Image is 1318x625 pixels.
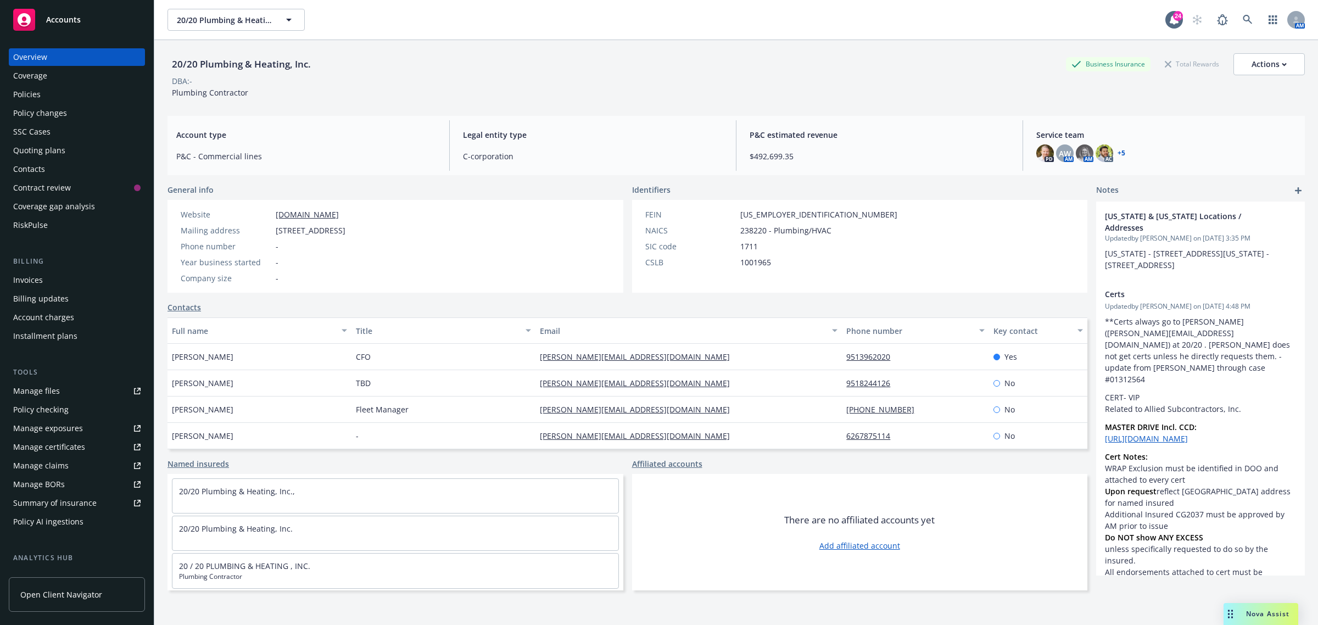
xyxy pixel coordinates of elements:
span: - [276,256,278,268]
div: Business Insurance [1066,57,1151,71]
div: Policy AI ingestions [13,513,83,531]
a: 9513962020 [846,351,899,362]
a: Manage files [9,382,145,400]
a: RiskPulse [9,216,145,234]
div: Manage exposures [13,420,83,437]
a: 9518244126 [846,378,899,388]
p: [US_STATE] - [STREET_ADDRESS][US_STATE] - [STREET_ADDRESS] [1105,248,1296,271]
a: Search [1237,9,1259,31]
a: Policy checking [9,401,145,418]
span: Fleet Manager [356,404,409,415]
div: Policy changes [13,104,67,122]
img: photo [1036,144,1054,162]
div: Year business started [181,256,271,268]
div: Drag to move [1224,603,1237,625]
span: P&C - Commercial lines [176,150,436,162]
span: Certs [1105,288,1267,300]
a: Start snowing [1186,9,1208,31]
div: Total Rewards [1159,57,1225,71]
span: - [276,241,278,252]
span: There are no affiliated accounts yet [784,514,935,527]
span: AW [1059,148,1071,159]
span: Account type [176,129,436,141]
a: Named insureds [167,458,229,470]
div: Email [540,325,825,337]
div: Loss summary generator [13,568,104,585]
span: 20/20 Plumbing & Heating, Inc. [177,14,272,26]
div: CSLB [645,256,736,268]
button: Nova Assist [1224,603,1298,625]
span: Identifiers [632,184,671,196]
div: 20/20 Plumbing & Heating, Inc. [167,57,315,71]
strong: Cert Notes: [1105,451,1148,462]
a: 6267875114 [846,431,899,441]
a: 20/20 Plumbing & Heating, Inc., [179,486,295,496]
span: General info [167,184,214,196]
div: Account charges [13,309,74,326]
a: Overview [9,48,145,66]
div: Company size [181,272,271,284]
div: Coverage gap analysis [13,198,95,215]
span: Yes [1004,351,1017,362]
a: Manage certificates [9,438,145,456]
button: Email [535,317,842,344]
button: 20/20 Plumbing & Heating, Inc. [167,9,305,31]
span: - [356,430,359,442]
div: Tools [9,367,145,378]
a: Billing updates [9,290,145,308]
a: Coverage gap analysis [9,198,145,215]
span: Accounts [46,15,81,24]
a: Summary of insurance [9,494,145,512]
span: [PERSON_NAME] [172,430,233,442]
a: Coverage [9,67,145,85]
a: [PERSON_NAME][EMAIL_ADDRESS][DOMAIN_NAME] [540,431,739,441]
span: C-corporation [463,150,723,162]
a: Loss summary generator [9,568,145,585]
button: Actions [1233,53,1305,75]
strong: MASTER DRIVE Incl. CCD: [1105,422,1197,432]
span: Service team [1036,129,1296,141]
a: [PERSON_NAME][EMAIL_ADDRESS][DOMAIN_NAME] [540,404,739,415]
span: Nova Assist [1246,609,1289,618]
span: $492,699.35 [750,150,1009,162]
span: [US_STATE] & [US_STATE] Locations / Addresses [1105,210,1267,233]
div: Billing [9,256,145,267]
p: **Certs always go to [PERSON_NAME] ([PERSON_NAME][EMAIL_ADDRESS][DOMAIN_NAME]) at 20/20 . [PERSON... [1105,316,1296,385]
div: Manage claims [13,457,69,475]
a: 20 / 20 PLUMBING & HEATING , INC. [179,561,310,571]
span: - [276,272,278,284]
span: [PERSON_NAME] [172,377,233,389]
a: [DOMAIN_NAME] [276,209,339,220]
div: Actions [1252,54,1287,75]
div: [US_STATE] & [US_STATE] Locations / AddressesUpdatedby [PERSON_NAME] on [DATE] 3:35 PM[US_STATE] ... [1096,202,1305,280]
div: RiskPulse [13,216,48,234]
span: 1711 [740,241,758,252]
div: Phone number [846,325,973,337]
div: Contract review [13,179,71,197]
li: reflect [GEOGRAPHIC_DATA] address for named insured [1105,486,1296,509]
a: Manage BORs [9,476,145,493]
div: Contacts [13,160,45,178]
div: Overview [13,48,47,66]
span: Plumbing Contractor [172,87,248,98]
a: Switch app [1262,9,1284,31]
a: [PERSON_NAME][EMAIL_ADDRESS][DOMAIN_NAME] [540,378,739,388]
a: Policy AI ingestions [9,513,145,531]
button: Key contact [989,317,1087,344]
div: Title [356,325,519,337]
div: Website [181,209,271,220]
a: Affiliated accounts [632,458,702,470]
div: SSC Cases [13,123,51,141]
a: add [1292,184,1305,197]
div: Manage BORs [13,476,65,493]
span: Open Client Navigator [20,589,102,600]
a: Report a Bug [1211,9,1233,31]
a: Account charges [9,309,145,326]
a: Policies [9,86,145,103]
span: No [1004,377,1015,389]
p: CERT- VIP Related to Allied Subcontractors, Inc. [1105,392,1296,415]
div: Coverage [13,67,47,85]
span: Updated by [PERSON_NAME] on [DATE] 3:35 PM [1105,233,1296,243]
div: Full name [172,325,335,337]
strong: Do NOT show ANY EXCESS [1105,532,1203,543]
